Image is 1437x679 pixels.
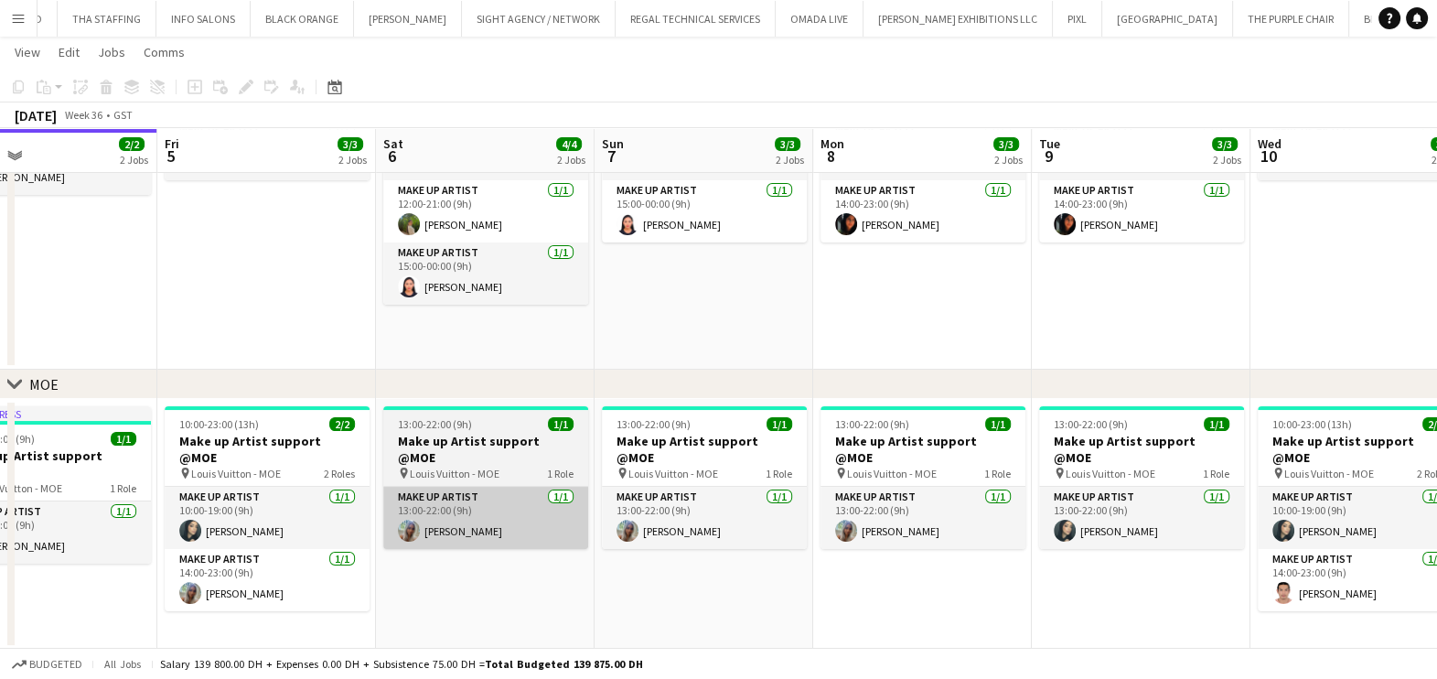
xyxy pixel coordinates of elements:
[616,1,776,37] button: REGAL TECHNICAL SERVICES
[1233,1,1349,37] button: THE PURPLE CHAIR
[7,40,48,64] a: View
[136,40,192,64] a: Comms
[144,44,185,60] span: Comms
[15,106,57,124] div: [DATE]
[1102,1,1233,37] button: [GEOGRAPHIC_DATA]
[354,1,462,37] button: [PERSON_NAME]
[98,44,125,60] span: Jobs
[58,1,156,37] button: THA STAFFING
[9,654,85,674] button: Budgeted
[1349,1,1421,37] button: BE-INDIE
[251,1,354,37] button: BLACK ORANGE
[29,375,59,393] div: MOE
[51,40,87,64] a: Edit
[776,1,863,37] button: OMADA LIVE
[462,1,616,37] button: SIGHT AGENCY / NETWORK
[485,657,643,671] span: Total Budgeted 139 875.00 DH
[863,1,1053,37] button: [PERSON_NAME] EXHIBITIONS LLC
[91,40,133,64] a: Jobs
[29,658,82,671] span: Budgeted
[113,108,133,122] div: GST
[156,1,251,37] button: INFO SALONS
[15,44,40,60] span: View
[160,657,643,671] div: Salary 139 800.00 DH + Expenses 0.00 DH + Subsistence 75.00 DH =
[1053,1,1102,37] button: PIXL
[60,108,106,122] span: Week 36
[59,44,80,60] span: Edit
[101,657,145,671] span: All jobs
